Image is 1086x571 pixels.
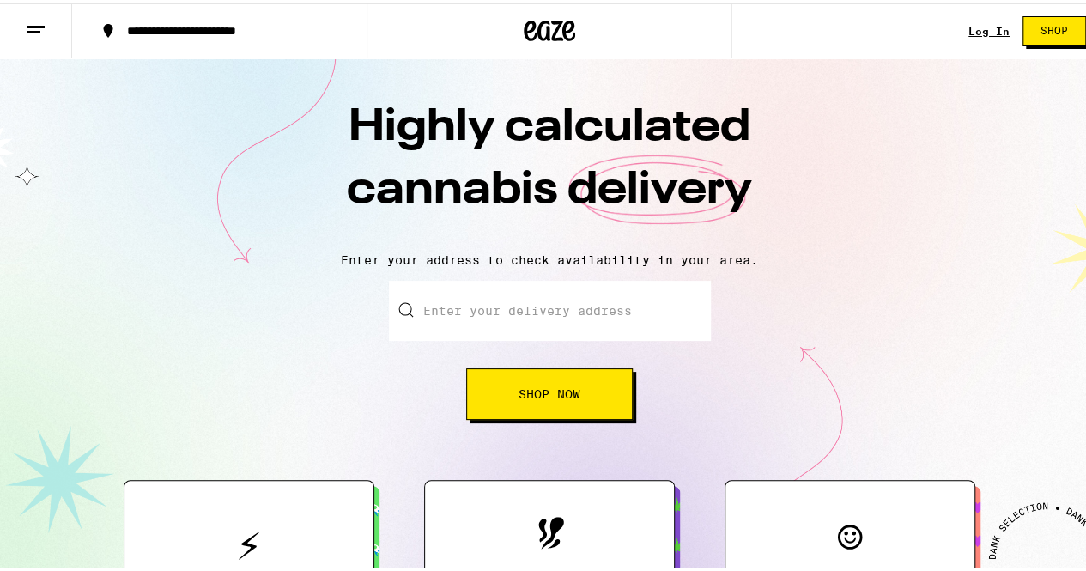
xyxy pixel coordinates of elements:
[389,277,711,337] input: Enter your delivery address
[519,385,580,397] span: Shop Now
[968,22,1010,33] a: Log In
[466,365,633,416] button: Shop Now
[249,94,850,236] h1: Highly calculated cannabis delivery
[1022,13,1086,42] button: Shop
[1040,22,1068,33] span: Shop
[17,250,1082,264] p: Enter your address to check availability in your area.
